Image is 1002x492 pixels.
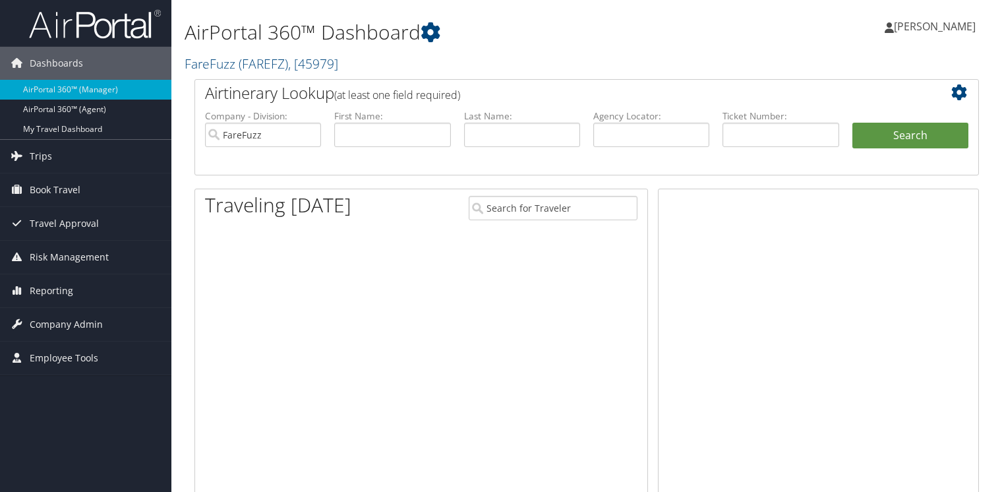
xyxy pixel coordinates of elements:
[205,191,351,219] h1: Traveling [DATE]
[469,196,637,220] input: Search for Traveler
[30,241,109,274] span: Risk Management
[30,140,52,173] span: Trips
[852,123,968,149] button: Search
[30,47,83,80] span: Dashboards
[894,19,976,34] span: [PERSON_NAME]
[205,82,903,104] h2: Airtinerary Lookup
[30,342,98,375] span: Employee Tools
[30,173,80,206] span: Book Travel
[30,207,99,240] span: Travel Approval
[30,274,73,307] span: Reporting
[29,9,161,40] img: airportal-logo.png
[185,55,338,73] a: FareFuzz
[722,109,839,123] label: Ticket Number:
[464,109,580,123] label: Last Name:
[334,109,450,123] label: First Name:
[185,18,721,46] h1: AirPortal 360™ Dashboard
[288,55,338,73] span: , [ 45979 ]
[334,88,460,102] span: (at least one field required)
[30,308,103,341] span: Company Admin
[885,7,989,46] a: [PERSON_NAME]
[593,109,709,123] label: Agency Locator:
[239,55,288,73] span: ( FAREFZ )
[205,109,321,123] label: Company - Division:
